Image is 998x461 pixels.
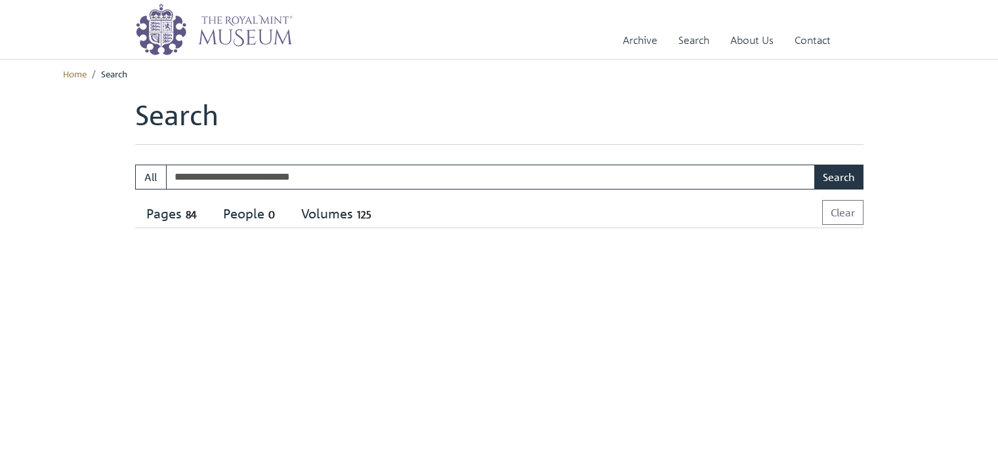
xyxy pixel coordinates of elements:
[63,68,87,79] a: Home
[730,22,774,59] a: About Us
[135,98,863,144] h1: Search
[814,165,863,190] button: Search
[166,165,816,190] input: Enter one or more search terms...
[182,207,201,222] span: 84
[353,207,375,222] span: 125
[135,165,167,190] button: All
[135,3,293,56] img: logo_wide.png
[101,68,127,79] span: Search
[795,22,831,59] a: Contact
[146,206,201,222] div: Pages
[301,206,375,222] div: Volumes
[678,22,709,59] a: Search
[264,207,279,222] span: 0
[223,206,279,222] div: People
[822,200,863,225] button: Clear
[623,22,657,59] a: Archive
